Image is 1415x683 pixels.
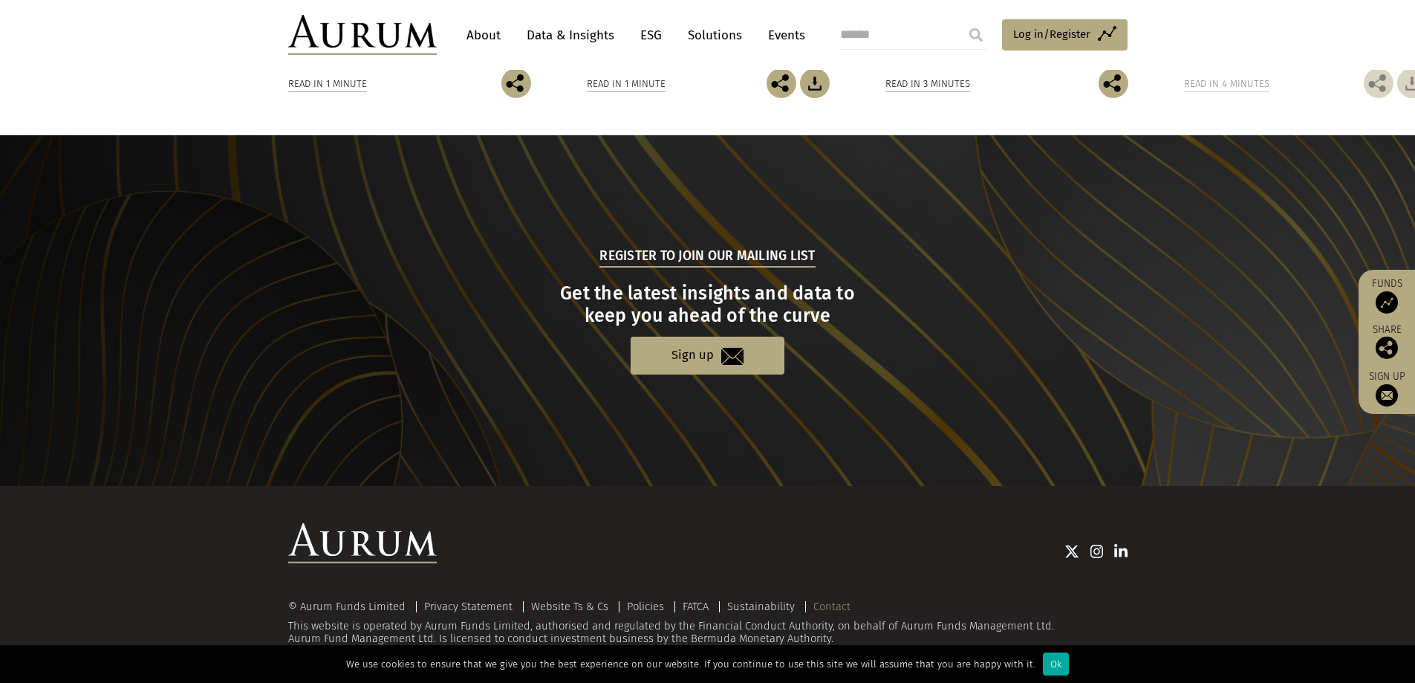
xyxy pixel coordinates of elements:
img: Share this post [1099,68,1128,98]
img: Aurum Logo [288,523,437,563]
img: Twitter icon [1064,544,1079,559]
div: Read in 3 minutes [885,76,970,92]
img: Share this post [767,68,796,98]
div: Read in 1 minute [288,76,367,92]
a: About [459,22,508,49]
a: ESG [633,22,669,49]
div: Read in 1 minute [587,76,666,92]
a: Privacy Statement [424,600,513,613]
div: Read in 4 minutes [1184,76,1269,92]
h5: Register to join our mailing list [599,247,815,268]
a: Sustainability [727,600,795,613]
img: Share this post [1376,337,1398,359]
div: Ok [1043,653,1069,676]
a: Sign up [631,337,784,375]
div: This website is operated by Aurum Funds Limited, authorised and regulated by the Financial Conduc... [288,601,1128,646]
span: Log in/Register [1013,25,1090,43]
div: © Aurum Funds Limited [288,601,413,612]
a: Events [761,22,805,49]
a: Website Ts & Cs [531,600,608,613]
a: Funds [1366,277,1408,314]
h3: Get the latest insights and data to keep you ahead of the curve [290,282,1125,327]
a: Solutions [680,22,749,49]
img: Share this post [501,68,531,98]
img: Access Funds [1376,291,1398,314]
div: Share [1366,325,1408,359]
img: Linkedin icon [1114,544,1128,559]
img: Aurum [288,15,437,55]
img: Sign up to our newsletter [1376,384,1398,407]
a: FATCA [683,600,709,613]
a: Contact [813,600,850,613]
a: Data & Insights [519,22,622,49]
input: Submit [961,20,991,50]
img: Share this post [1364,68,1393,98]
a: Log in/Register [1002,19,1128,51]
a: Policies [627,600,664,613]
img: Instagram icon [1090,544,1104,559]
a: Sign up [1366,370,1408,407]
img: Download Article [800,68,830,98]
